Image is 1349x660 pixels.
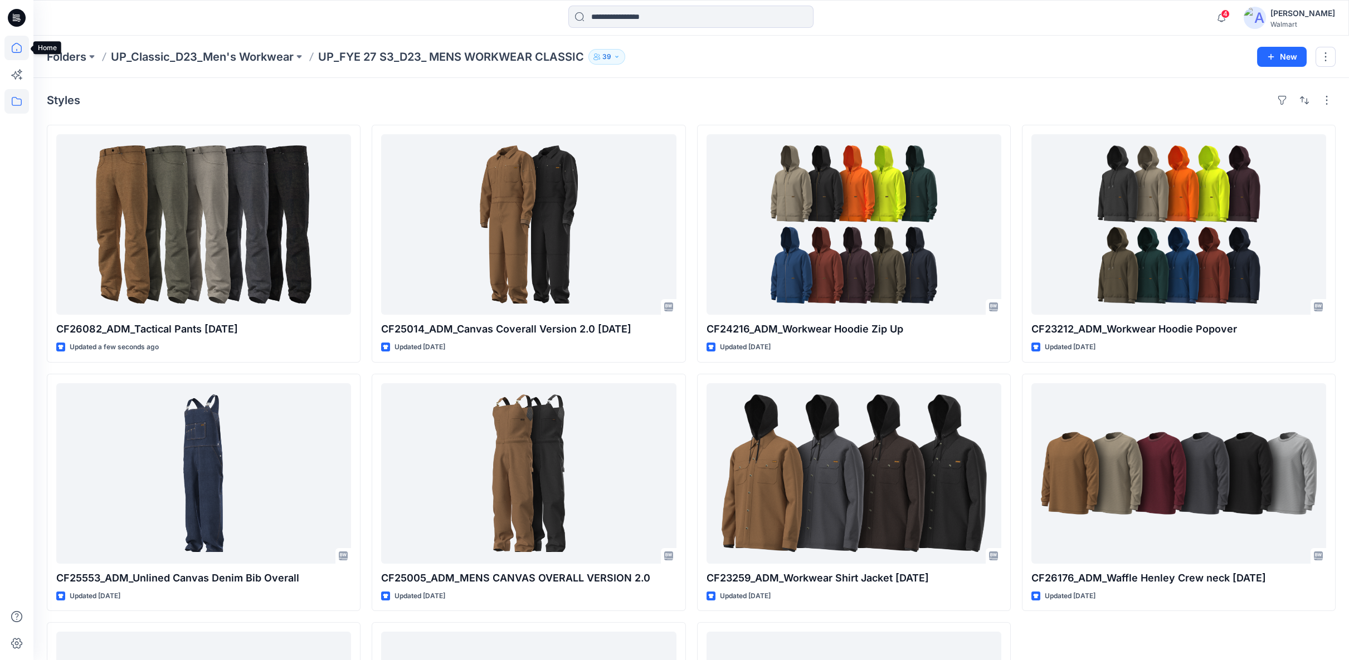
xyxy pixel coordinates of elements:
p: CF25005_ADM_MENS CANVAS OVERALL VERSION 2.0 [381,570,676,586]
p: CF23212_ADM_Workwear Hoodie Popover [1031,321,1326,337]
p: Updated [DATE] [1045,590,1095,602]
button: 39 [588,49,625,65]
a: CF25005_ADM_MENS CANVAS OVERALL VERSION 2.0 [381,383,676,564]
a: CF23259_ADM_Workwear Shirt Jacket 05OCT25 [707,383,1001,564]
p: Updated a few seconds ago [70,341,159,353]
img: avatar [1244,7,1266,29]
p: CF25553_ADM_Unlined Canvas Denim Bib Overall [56,570,351,586]
a: CF23212_ADM_Workwear Hoodie Popover [1031,134,1326,315]
a: CF24216_ADM_Workwear Hoodie Zip Up [707,134,1001,315]
p: CF23259_ADM_Workwear Shirt Jacket [DATE] [707,570,1001,586]
div: [PERSON_NAME] [1270,7,1335,20]
h4: Styles [47,94,80,107]
a: UP_Classic_D23_Men's Workwear [111,49,294,65]
p: CF26082_ADM_Tactical Pants [DATE] [56,321,351,337]
a: Folders [47,49,86,65]
span: 4 [1221,9,1230,18]
a: CF26082_ADM_Tactical Pants 10OCT25 [56,134,351,315]
p: Updated [DATE] [70,590,120,602]
p: UP_FYE 27 S3_D23_ MENS WORKWEAR CLASSIC [318,49,584,65]
a: CF25553_ADM_Unlined Canvas Denim Bib Overall [56,383,351,564]
p: Updated [DATE] [395,590,445,602]
p: CF26176_ADM_Waffle Henley Crew neck [DATE] [1031,570,1326,586]
a: CF25014_ADM_Canvas Coverall Version 2.0 06OCT25 [381,134,676,315]
button: New [1257,47,1307,67]
p: CF25014_ADM_Canvas Coverall Version 2.0 [DATE] [381,321,676,337]
p: Updated [DATE] [395,341,445,353]
a: CF26176_ADM_Waffle Henley Crew neck 01OCT25 [1031,383,1326,564]
p: Updated [DATE] [720,341,771,353]
div: Walmart [1270,20,1335,28]
p: Updated [DATE] [1045,341,1095,353]
p: CF24216_ADM_Workwear Hoodie Zip Up [707,321,1001,337]
p: Updated [DATE] [720,590,771,602]
p: 39 [602,51,611,63]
